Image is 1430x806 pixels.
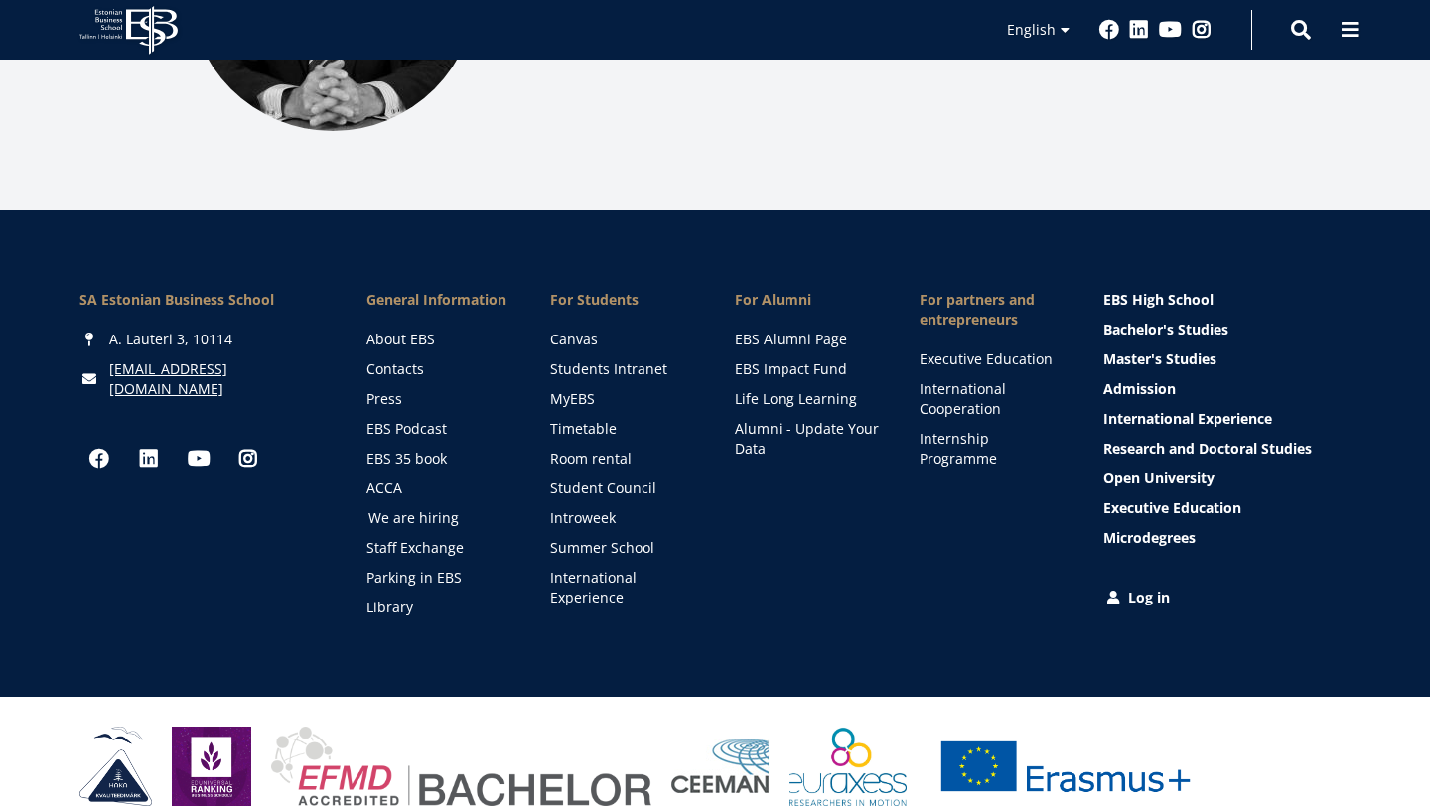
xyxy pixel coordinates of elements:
[550,568,695,607] a: International Experience
[366,478,511,498] a: ACCA
[366,389,511,409] a: Press
[368,508,513,528] a: We are hiring
[1103,409,1351,429] a: International Experience
[735,419,880,459] a: Alumni - Update Your Data
[366,449,511,469] a: EBS 35 book
[920,349,1065,369] a: Executive Education
[550,538,695,558] a: Summer School
[366,419,511,439] a: EBS Podcast
[550,419,695,439] a: Timetable
[1159,20,1182,40] a: Youtube
[366,568,511,588] a: Parking in EBS
[920,290,1065,330] span: For partners and entrepreneurs
[366,290,511,310] span: General Information
[1103,588,1351,607] a: Log in
[735,290,880,310] span: For Alumni
[228,439,268,478] a: Instagram
[366,598,511,617] a: Library
[920,379,1065,419] a: International Cooperation
[550,508,695,528] a: Introweek
[366,359,511,379] a: Contacts
[79,439,119,478] a: Facebook
[79,290,327,310] div: SA Estonian Business School
[79,330,327,349] div: A. Lauteri 3, 10114
[271,727,651,806] img: EFMD
[1103,528,1351,548] a: Microdegrees
[172,727,251,806] img: Eduniversal
[1103,379,1351,399] a: Admission
[927,727,1205,806] a: Erasmus +
[1103,349,1351,369] a: Master's Studies
[1103,469,1351,488] a: Open University
[671,739,770,794] img: Ceeman
[550,389,695,409] a: MyEBS
[366,330,511,349] a: About EBS
[550,478,695,498] a: Student Council
[1103,498,1351,518] a: Executive Education
[1103,290,1351,310] a: EBS High School
[735,389,880,409] a: Life Long Learning
[1103,439,1351,459] a: Research and Doctoral Studies
[735,359,880,379] a: EBS Impact Fund
[1129,20,1149,40] a: Linkedin
[550,359,695,379] a: Students Intranet
[550,330,695,349] a: Canvas
[550,449,695,469] a: Room rental
[927,727,1205,806] img: Erasmus+
[366,538,511,558] a: Staff Exchange
[550,290,695,310] a: For Students
[79,727,152,806] img: HAKA
[789,727,907,806] img: EURAXESS
[109,359,327,399] a: [EMAIL_ADDRESS][DOMAIN_NAME]
[1192,20,1212,40] a: Instagram
[1099,20,1119,40] a: Facebook
[129,439,169,478] a: Linkedin
[179,439,218,478] a: Youtube
[735,330,880,349] a: EBS Alumni Page
[920,429,1065,469] a: Internship Programme
[1103,320,1351,339] a: Bachelor's Studies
